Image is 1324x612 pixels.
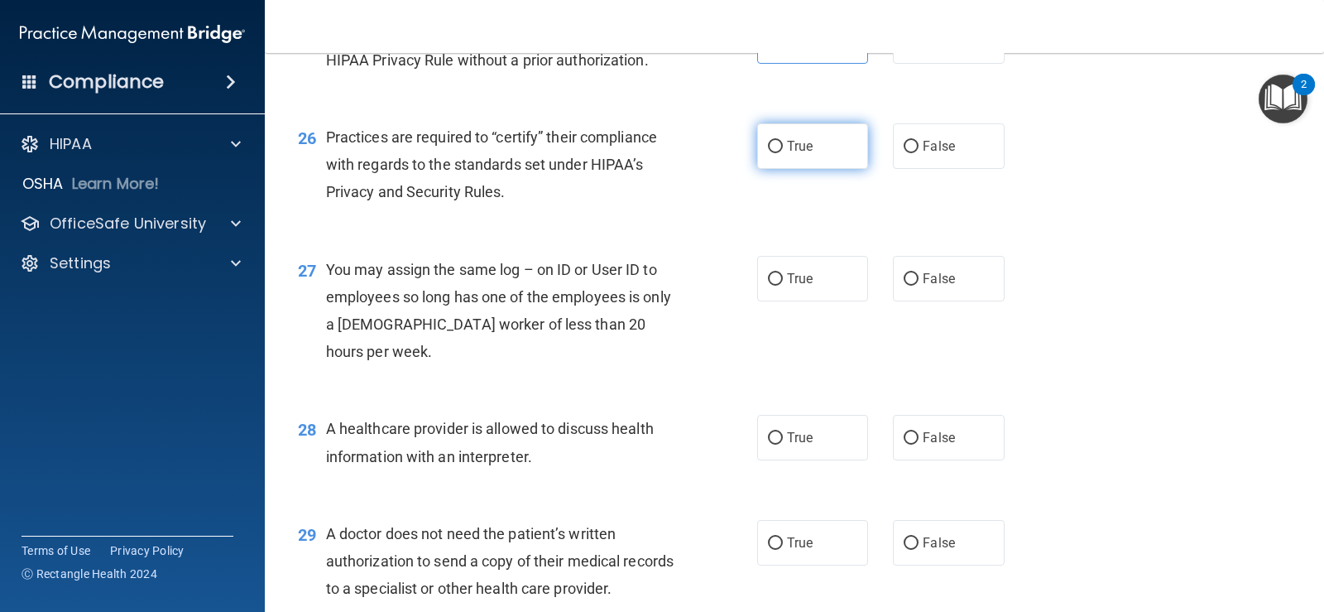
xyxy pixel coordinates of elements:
span: A healthcare provider is allowed to discuss health information with an interpreter. [326,420,654,465]
span: False [923,138,955,154]
span: A doctor does not need the patient’s written authorization to send a copy of their medical record... [326,525,674,597]
span: True [787,430,813,446]
div: 2 [1301,84,1307,106]
p: Settings [50,253,111,273]
p: OSHA [22,174,64,194]
input: False [904,141,919,153]
a: Privacy Policy [110,542,185,559]
a: Terms of Use [22,542,90,559]
button: Open Resource Center, 2 new notifications [1259,75,1307,123]
a: Settings [20,253,241,273]
input: False [904,537,919,550]
span: 26 [298,128,316,148]
a: OfficeSafe University [20,214,241,234]
span: False [923,271,955,287]
h4: Compliance [49,70,164,94]
span: Appointment reminders are allowed under the HIPAA Privacy Rule without a prior authorization. [326,23,649,68]
input: True [768,273,783,286]
span: True [787,271,813,287]
input: False [904,432,919,445]
span: 29 [298,525,316,545]
span: True [787,535,813,551]
span: 28 [298,420,316,440]
span: Practices are required to “certify” their compliance with regards to the standards set under HIPA... [326,128,657,200]
span: True [787,138,813,154]
span: False [923,430,955,446]
span: You may assign the same log – on ID or User ID to employees so long has one of the employees is o... [326,261,671,361]
p: HIPAA [50,134,92,154]
span: Ⓒ Rectangle Health 2024 [22,566,157,582]
input: True [768,537,783,550]
input: True [768,141,783,153]
p: OfficeSafe University [50,214,206,234]
iframe: Drift Widget Chat Controller [1241,499,1304,561]
img: PMB logo [20,17,245,51]
span: 27 [298,261,316,281]
p: Learn More! [72,174,160,194]
input: False [904,273,919,286]
a: HIPAA [20,134,241,154]
input: True [768,432,783,445]
span: False [923,535,955,551]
